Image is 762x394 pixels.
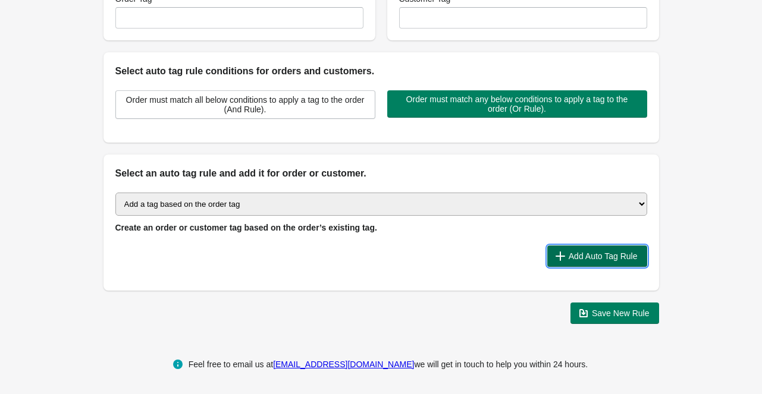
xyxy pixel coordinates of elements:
span: Order must match any below conditions to apply a tag to the order (Or Rule). [397,94,638,114]
div: Feel free to email us at we will get in touch to help you within 24 hours. [189,357,588,371]
h2: Select an auto tag rule and add it for order or customer. [115,166,647,181]
span: Save New Rule [592,308,650,318]
span: Create an order or customer tag based on the order’s existing tag. [115,223,377,232]
span: Add Auto Tag Rule [569,251,638,261]
button: Save New Rule [570,302,659,324]
span: Order must match all below conditions to apply a tag to the order (And Rule). [126,95,365,114]
a: [EMAIL_ADDRESS][DOMAIN_NAME] [273,360,414,369]
button: Order must match all below conditions to apply a tag to the order (And Rule). [115,90,375,119]
button: Add Auto Tag Rule [547,245,647,267]
button: Order must match any below conditions to apply a tag to the order (Or Rule). [387,90,647,118]
h2: Select auto tag rule conditions for orders and customers. [115,64,647,78]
